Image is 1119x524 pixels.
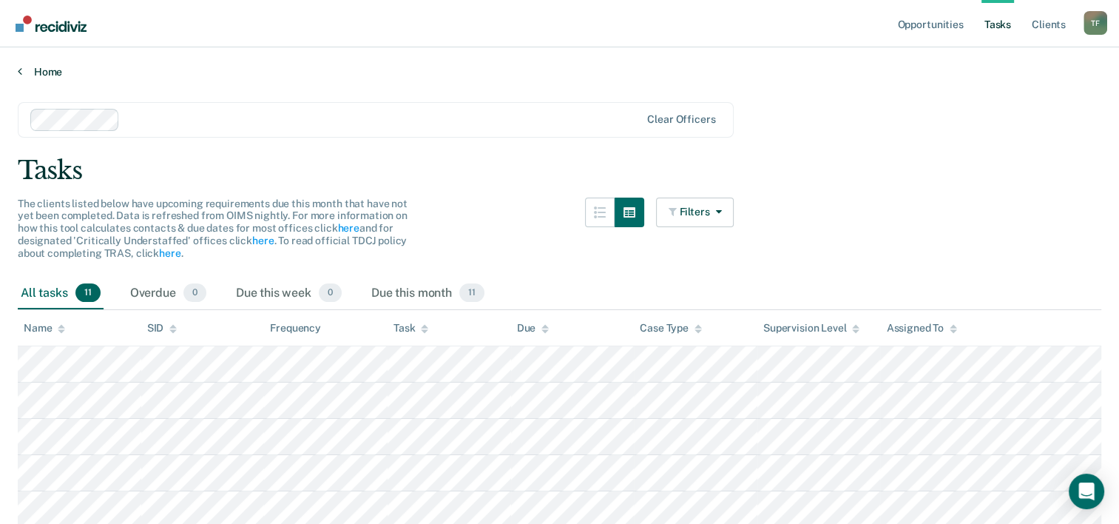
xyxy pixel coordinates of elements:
[75,283,101,303] span: 11
[647,113,715,126] div: Clear officers
[18,155,1101,186] div: Tasks
[18,198,408,259] span: The clients listed below have upcoming requirements due this month that have not yet been complet...
[1069,474,1104,509] div: Open Intercom Messenger
[1083,11,1107,35] div: T F
[252,235,274,246] a: here
[319,283,342,303] span: 0
[24,322,65,335] div: Name
[1083,11,1107,35] button: Profile dropdown button
[183,283,206,303] span: 0
[763,322,860,335] div: Supervision Level
[368,278,487,310] div: Due this month11
[640,322,702,335] div: Case Type
[16,16,87,32] img: Recidiviz
[233,278,345,310] div: Due this week0
[18,278,104,310] div: All tasks11
[127,278,209,310] div: Overdue0
[393,322,428,335] div: Task
[337,222,359,234] a: here
[517,322,550,335] div: Due
[18,65,1101,78] a: Home
[656,198,734,227] button: Filters
[270,322,321,335] div: Frequency
[886,322,956,335] div: Assigned To
[147,322,178,335] div: SID
[459,283,484,303] span: 11
[159,247,180,259] a: here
